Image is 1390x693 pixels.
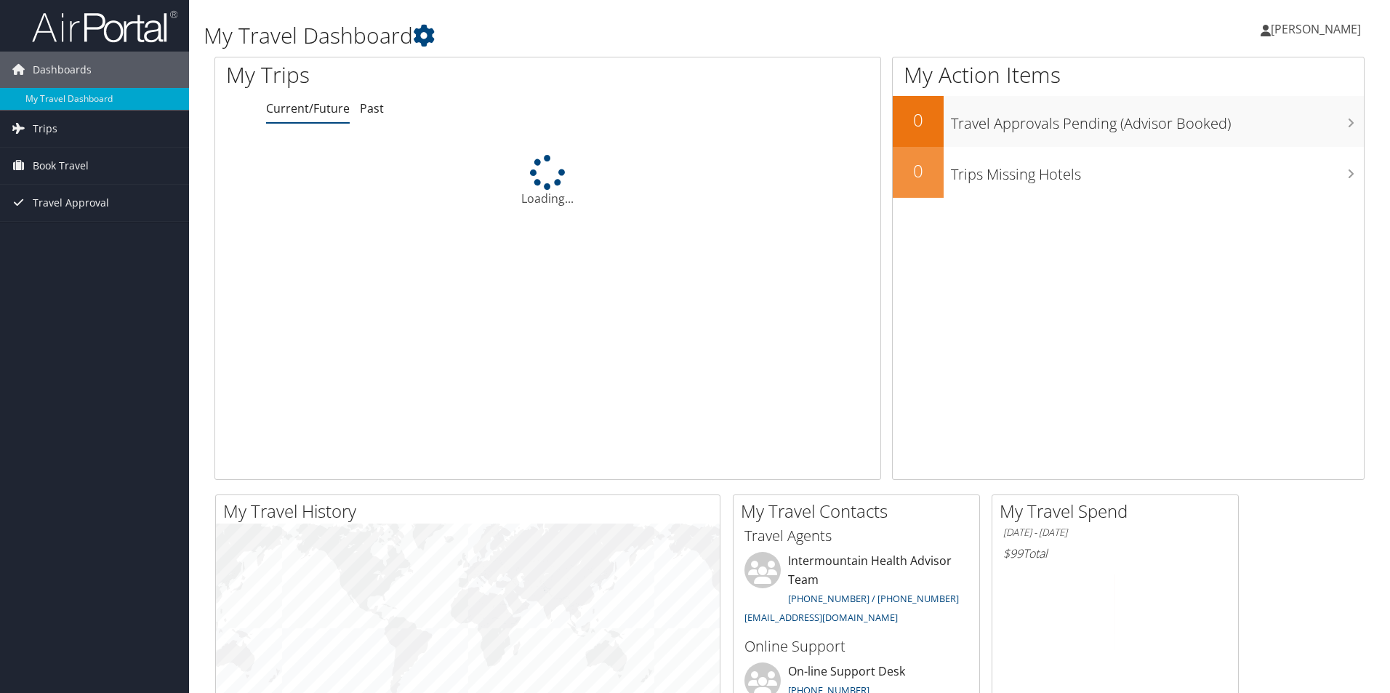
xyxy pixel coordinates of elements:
[1000,499,1238,524] h2: My Travel Spend
[788,592,959,605] a: [PHONE_NUMBER] / [PHONE_NUMBER]
[223,499,720,524] h2: My Travel History
[1003,545,1023,561] span: $99
[893,147,1364,198] a: 0Trips Missing Hotels
[893,159,944,183] h2: 0
[33,185,109,221] span: Travel Approval
[266,100,350,116] a: Current/Future
[744,611,898,624] a: [EMAIL_ADDRESS][DOMAIN_NAME]
[893,108,944,132] h2: 0
[1003,526,1227,540] h6: [DATE] - [DATE]
[1271,21,1361,37] span: [PERSON_NAME]
[33,111,57,147] span: Trips
[204,20,985,51] h1: My Travel Dashboard
[226,60,592,90] h1: My Trips
[1261,7,1375,51] a: [PERSON_NAME]
[741,499,979,524] h2: My Travel Contacts
[33,52,92,88] span: Dashboards
[893,96,1364,147] a: 0Travel Approvals Pending (Advisor Booked)
[33,148,89,184] span: Book Travel
[951,106,1364,134] h3: Travel Approvals Pending (Advisor Booked)
[215,155,880,207] div: Loading...
[893,60,1364,90] h1: My Action Items
[744,526,968,546] h3: Travel Agents
[951,157,1364,185] h3: Trips Missing Hotels
[32,9,177,44] img: airportal-logo.png
[1003,545,1227,561] h6: Total
[737,552,976,630] li: Intermountain Health Advisor Team
[744,636,968,657] h3: Online Support
[360,100,384,116] a: Past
